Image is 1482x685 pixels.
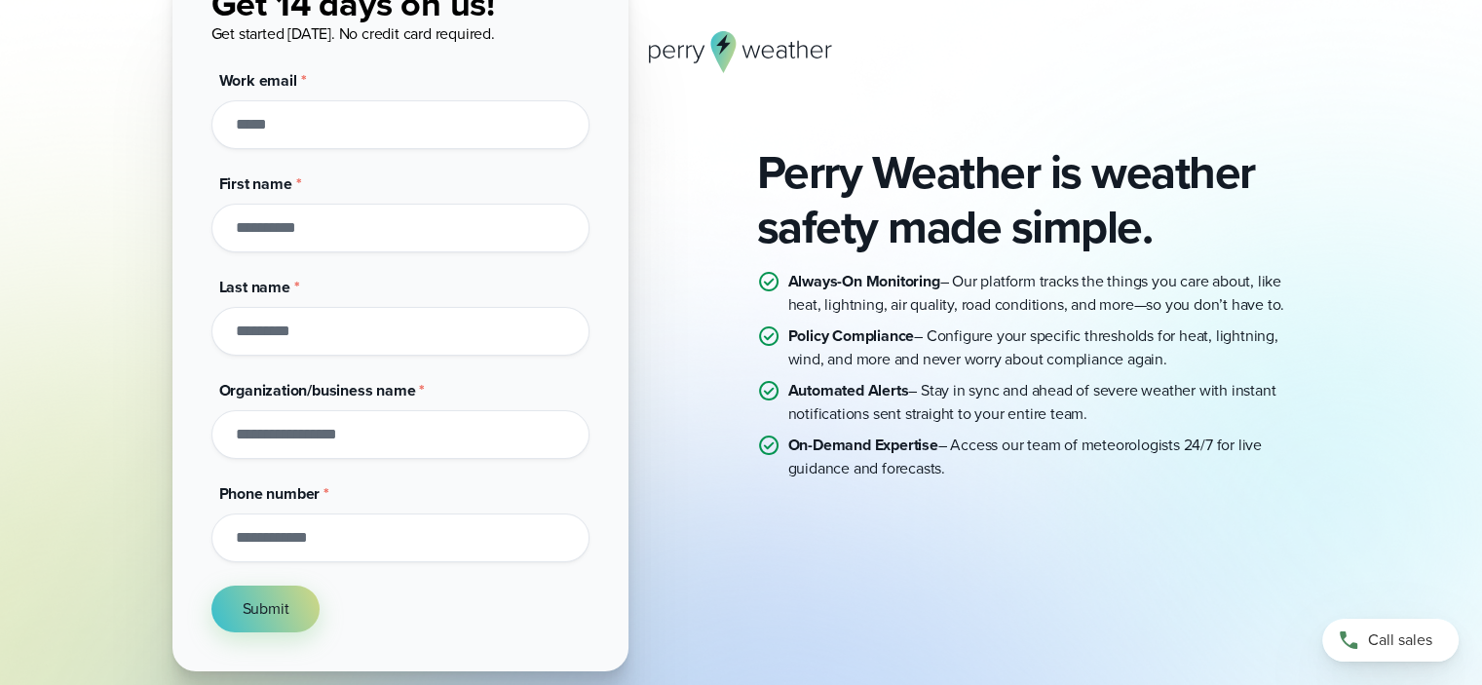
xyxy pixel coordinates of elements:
[788,434,938,456] strong: On-Demand Expertise
[1368,628,1432,652] span: Call sales
[219,379,416,401] span: Organization/business name
[788,434,1311,480] p: – Access our team of meteorologists 24/7 for live guidance and forecasts.
[757,145,1311,254] h2: Perry Weather is weather safety made simple.
[788,270,940,292] strong: Always-On Monitoring
[219,69,297,92] span: Work email
[788,270,1311,317] p: – Our platform tracks the things you care about, like heat, lightning, air quality, road conditio...
[788,379,909,401] strong: Automated Alerts
[243,597,289,621] span: Submit
[219,276,290,298] span: Last name
[1322,619,1459,662] a: Call sales
[219,172,292,195] span: First name
[211,22,495,45] span: Get started [DATE]. No credit card required.
[788,324,1311,371] p: – Configure your specific thresholds for heat, lightning, wind, and more and never worry about co...
[211,586,321,632] button: Submit
[219,482,321,505] span: Phone number
[788,324,915,347] strong: Policy Compliance
[788,379,1311,426] p: – Stay in sync and ahead of severe weather with instant notifications sent straight to your entir...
